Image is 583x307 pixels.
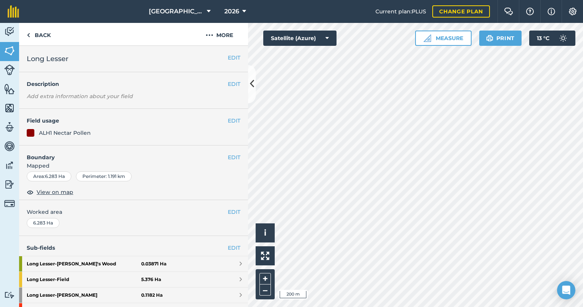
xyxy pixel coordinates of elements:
[4,102,15,114] img: svg+xml;base64,PHN2ZyB4bWxucz0iaHR0cDovL3d3dy53My5vcmcvMjAwMC9zdmciIHdpZHRoPSI1NiIgaGVpZ2h0PSI2MC...
[228,116,240,125] button: EDIT
[27,53,68,64] span: Long Lesser
[259,273,271,284] button: +
[27,31,30,40] img: svg+xml;base64,PHN2ZyB4bWxucz0iaHR0cDovL3d3dy53My5vcmcvMjAwMC9zdmciIHdpZHRoPSI5IiBoZWlnaHQ9IjI0Ii...
[76,171,132,181] div: Perimeter : 1.191 km
[141,261,166,267] strong: 0.03871 Ha
[375,7,426,16] span: Current plan : PLUS
[37,188,73,196] span: View on map
[228,53,240,62] button: EDIT
[39,129,91,137] div: ALH1 Nectar Pollen
[228,244,240,252] a: EDIT
[4,179,15,190] img: svg+xml;base64,PD94bWwgdmVyc2lvbj0iMS4wIiBlbmNvZGluZz0idXRmLTgiPz4KPCEtLSBHZW5lcmF0b3I6IEFkb2JlIE...
[556,31,571,46] img: svg+xml;base64,PD94bWwgdmVyc2lvbj0iMS4wIiBlbmNvZGluZz0idXRmLTgiPz4KPCEtLSBHZW5lcmF0b3I6IEFkb2JlIE...
[19,145,228,162] h4: Boundary
[4,160,15,171] img: svg+xml;base64,PD94bWwgdmVyc2lvbj0iMS4wIiBlbmNvZGluZz0idXRmLTgiPz4KPCEtLSBHZW5lcmF0b3I6IEFkb2JlIE...
[19,256,248,271] a: Long Lesser-[PERSON_NAME]'s Wood0.03871 Ha
[525,8,535,15] img: A question mark icon
[27,93,133,100] em: Add extra information about your field
[206,31,213,40] img: svg+xml;base64,PHN2ZyB4bWxucz0iaHR0cDovL3d3dy53My5vcmcvMjAwMC9zdmciIHdpZHRoPSIyMCIgaGVpZ2h0PSIyNC...
[4,121,15,133] img: svg+xml;base64,PD94bWwgdmVyc2lvbj0iMS4wIiBlbmNvZGluZz0idXRmLTgiPz4KPCEtLSBHZW5lcmF0b3I6IEFkb2JlIE...
[4,65,15,75] img: svg+xml;base64,PD94bWwgdmVyc2lvbj0iMS4wIiBlbmNvZGluZz0idXRmLTgiPz4KPCEtLSBHZW5lcmF0b3I6IEFkb2JlIE...
[4,291,15,299] img: svg+xml;base64,PD94bWwgdmVyc2lvbj0iMS4wIiBlbmNvZGluZz0idXRmLTgiPz4KPCEtLSBHZW5lcmF0b3I6IEFkb2JlIE...
[568,8,577,15] img: A cog icon
[259,284,271,296] button: –
[228,153,240,162] button: EDIT
[27,116,228,125] h4: Field usage
[27,218,60,228] div: 6.283 Ha
[149,7,204,16] span: [GEOGRAPHIC_DATA]
[19,244,248,252] h4: Sub-fields
[264,228,266,238] span: i
[27,256,141,271] strong: Long Lesser - [PERSON_NAME]'s Wood
[548,7,555,16] img: svg+xml;base64,PHN2ZyB4bWxucz0iaHR0cDovL3d3dy53My5vcmcvMjAwMC9zdmciIHdpZHRoPSIxNyIgaGVpZ2h0PSIxNy...
[424,34,431,42] img: Ruler icon
[479,31,522,46] button: Print
[27,288,141,303] strong: Long Lesser - [PERSON_NAME]
[224,7,239,16] span: 2026
[141,292,163,298] strong: 0.1182 Ha
[19,23,58,45] a: Back
[256,223,275,242] button: i
[19,162,248,170] span: Mapped
[27,80,240,88] h4: Description
[415,31,472,46] button: Measure
[27,171,71,181] div: Area : 6.283 Ha
[228,80,240,88] button: EDIT
[191,23,248,45] button: More
[4,83,15,95] img: svg+xml;base64,PHN2ZyB4bWxucz0iaHR0cDovL3d3dy53My5vcmcvMjAwMC9zdmciIHdpZHRoPSI1NiIgaGVpZ2h0PSI2MC...
[504,8,513,15] img: Two speech bubbles overlapping with the left bubble in the forefront
[529,31,575,46] button: 13 °C
[27,187,34,197] img: svg+xml;base64,PHN2ZyB4bWxucz0iaHR0cDovL3d3dy53My5vcmcvMjAwMC9zdmciIHdpZHRoPSIxOCIgaGVpZ2h0PSIyNC...
[432,5,490,18] a: Change plan
[4,141,15,152] img: svg+xml;base64,PD94bWwgdmVyc2lvbj0iMS4wIiBlbmNvZGluZz0idXRmLTgiPz4KPCEtLSBHZW5lcmF0b3I6IEFkb2JlIE...
[27,208,240,216] span: Worked area
[486,34,493,43] img: svg+xml;base64,PHN2ZyB4bWxucz0iaHR0cDovL3d3dy53My5vcmcvMjAwMC9zdmciIHdpZHRoPSIxOSIgaGVpZ2h0PSIyNC...
[537,31,549,46] span: 13 ° C
[4,198,15,209] img: svg+xml;base64,PD94bWwgdmVyc2lvbj0iMS4wIiBlbmNvZGluZz0idXRmLTgiPz4KPCEtLSBHZW5lcmF0b3I6IEFkb2JlIE...
[27,272,141,287] strong: Long Lesser - Field
[557,281,575,299] div: Open Intercom Messenger
[4,45,15,57] img: svg+xml;base64,PHN2ZyB4bWxucz0iaHR0cDovL3d3dy53My5vcmcvMjAwMC9zdmciIHdpZHRoPSI1NiIgaGVpZ2h0PSI2MC...
[8,5,19,18] img: fieldmargin Logo
[228,208,240,216] button: EDIT
[27,187,73,197] button: View on map
[261,252,269,260] img: Four arrows, one pointing top left, one top right, one bottom right and the last bottom left
[19,288,248,303] a: Long Lesser-[PERSON_NAME]0.1182 Ha
[141,276,161,283] strong: 5.376 Ha
[19,272,248,287] a: Long Lesser-Field5.376 Ha
[4,26,15,37] img: svg+xml;base64,PD94bWwgdmVyc2lvbj0iMS4wIiBlbmNvZGluZz0idXRmLTgiPz4KPCEtLSBHZW5lcmF0b3I6IEFkb2JlIE...
[263,31,337,46] button: Satellite (Azure)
